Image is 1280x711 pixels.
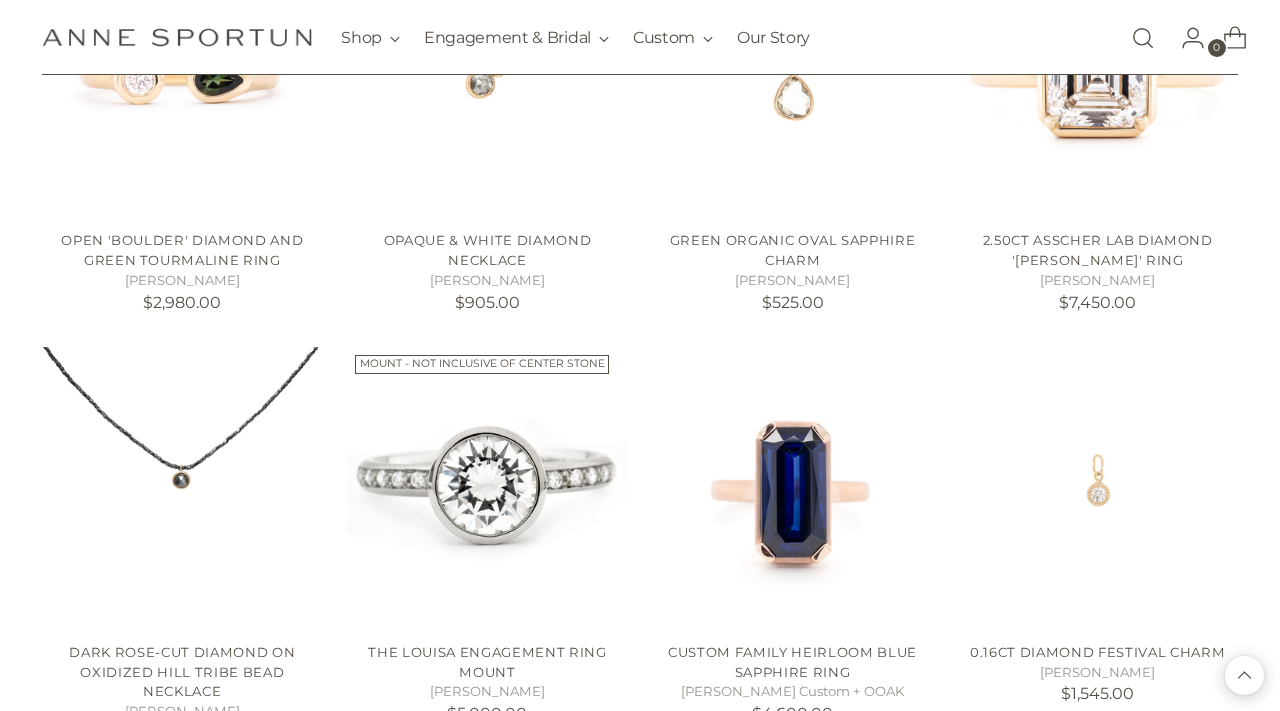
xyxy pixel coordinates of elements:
[347,682,627,702] h5: [PERSON_NAME]
[1059,293,1136,312] span: $7,450.00
[347,347,627,627] img: The Louisa Engagement Ring - Anne Sportun Fine Jewellery
[455,293,520,312] span: $905.00
[143,293,221,312] span: $2,980.00
[653,347,933,627] a: Custom Family Heirloom Blue Sapphire Ring
[1225,656,1264,695] button: Back to top
[670,232,916,268] a: Green Organic Oval Sapphire Charm
[341,16,400,60] button: Shop
[653,271,933,291] h5: [PERSON_NAME]
[347,271,627,291] h5: [PERSON_NAME]
[42,28,312,47] a: Anne Sportun Fine Jewellery
[958,663,1238,683] h5: [PERSON_NAME]
[983,232,1213,268] a: 2.50ct Asscher Lab Diamond '[PERSON_NAME]' Ring
[970,644,1225,660] a: 0.16ct Diamond Festival Charm
[69,644,295,699] a: Dark rose-cut diamond on Oxidized Hill Tribe Bead Necklace
[668,644,917,680] a: Custom Family Heirloom Blue Sapphire Ring
[424,16,609,60] button: Engagement & Bridal
[61,232,303,268] a: Open 'Boulder' Diamond and Green Tourmaline Ring
[384,232,591,268] a: Opaque & White Diamond Necklace
[1165,18,1205,58] a: Go to the account page
[958,347,1238,627] a: 0.16ct Diamond Festival Charm
[1207,18,1247,58] a: Open cart modal
[762,293,824,312] span: $525.00
[653,682,933,702] h5: [PERSON_NAME] Custom + OOAK
[958,271,1238,291] h5: [PERSON_NAME]
[42,347,322,627] a: Dark rose-cut diamond on Oxidized Hill Tribe Bead Necklace
[42,271,322,291] h5: [PERSON_NAME]
[1208,39,1226,57] span: 0
[347,347,627,627] a: The Louisa Engagement Ring Mount
[368,644,606,680] a: The Louisa Engagement Ring Mount
[1061,684,1134,703] span: $1,545.00
[633,16,713,60] button: Custom
[737,16,810,60] a: Our Story
[1123,18,1163,58] a: Open search modal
